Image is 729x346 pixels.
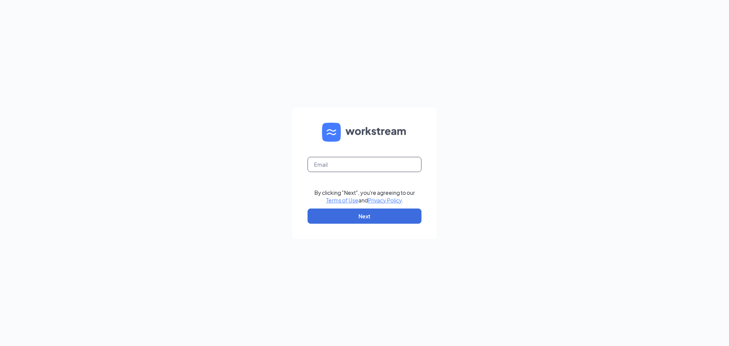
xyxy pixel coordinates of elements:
[326,197,358,204] a: Terms of Use
[308,157,421,172] input: Email
[322,123,407,142] img: WS logo and Workstream text
[308,209,421,224] button: Next
[314,189,415,204] div: By clicking "Next", you're agreeing to our and .
[368,197,402,204] a: Privacy Policy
